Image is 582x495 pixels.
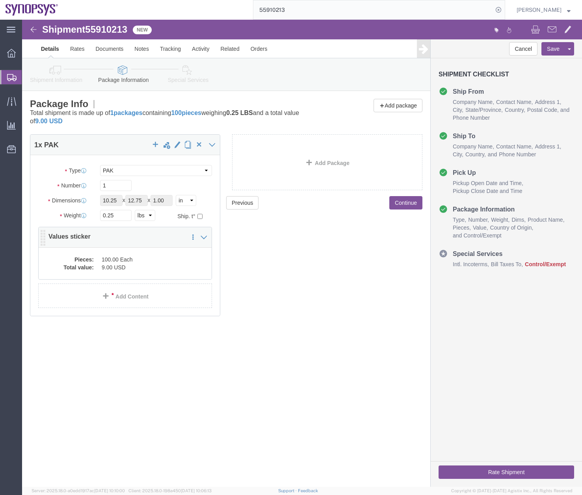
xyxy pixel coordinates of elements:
[517,6,562,14] span: Zach Anderson
[32,488,125,493] span: Server: 2025.18.0-a0edd1917ac
[516,5,571,15] button: [PERSON_NAME]
[278,488,298,493] a: Support
[181,488,212,493] span: [DATE] 10:06:13
[6,4,58,16] img: logo
[128,488,212,493] span: Client: 2025.18.0-198a450
[451,488,573,494] span: Copyright © [DATE]-[DATE] Agistix Inc., All Rights Reserved
[253,0,493,19] input: Search for shipment number, reference number
[22,20,582,487] iframe: FS Legacy Container
[94,488,125,493] span: [DATE] 10:10:00
[298,488,318,493] a: Feedback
